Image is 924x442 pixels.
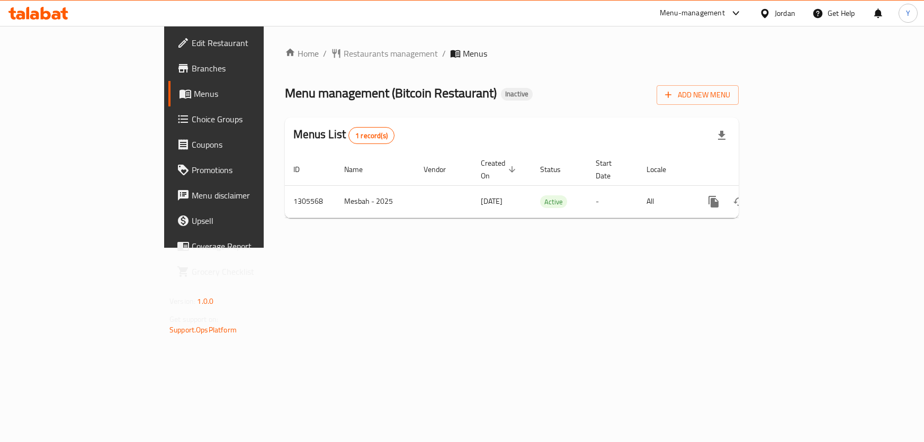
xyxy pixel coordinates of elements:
div: Active [540,195,567,208]
span: Y [906,7,910,19]
span: [DATE] [481,194,503,208]
span: Menu disclaimer [192,189,310,202]
span: 1.0.0 [197,294,213,308]
span: Promotions [192,164,310,176]
span: Choice Groups [192,113,310,125]
nav: breadcrumb [285,47,739,60]
button: more [701,189,726,214]
span: Coverage Report [192,240,310,252]
a: Coverage Report [168,233,318,259]
li: / [323,47,327,60]
span: Menu management ( Bitcoin Restaurant ) [285,81,497,105]
span: Vendor [424,163,460,176]
span: Created On [481,157,519,182]
span: Menus [463,47,487,60]
div: Jordan [775,7,795,19]
th: Actions [693,154,811,186]
a: Menus [168,81,318,106]
button: Add New Menu [657,85,739,105]
button: Change Status [726,189,752,214]
div: Inactive [501,88,533,101]
span: Inactive [501,89,533,98]
span: Coupons [192,138,310,151]
span: Version: [169,294,195,308]
div: Total records count [348,127,394,144]
span: Edit Restaurant [192,37,310,49]
h2: Menus List [293,127,394,144]
div: Menu-management [660,7,725,20]
li: / [442,47,446,60]
a: Edit Restaurant [168,30,318,56]
span: Grocery Checklist [192,265,310,278]
span: Start Date [596,157,625,182]
span: Add New Menu [665,88,730,102]
a: Upsell [168,208,318,233]
span: Restaurants management [344,47,438,60]
a: Menu disclaimer [168,183,318,208]
span: Upsell [192,214,310,227]
span: ID [293,163,313,176]
span: Name [344,163,376,176]
span: Menus [194,87,310,100]
a: Coupons [168,132,318,157]
a: Branches [168,56,318,81]
span: Status [540,163,575,176]
a: Grocery Checklist [168,259,318,284]
td: Mesbah - 2025 [336,185,415,218]
span: 1 record(s) [349,131,394,141]
span: Get support on: [169,312,218,326]
td: All [638,185,693,218]
a: Support.OpsPlatform [169,323,237,337]
table: enhanced table [285,154,811,218]
a: Restaurants management [331,47,438,60]
span: Branches [192,62,310,75]
span: Active [540,196,567,208]
a: Promotions [168,157,318,183]
a: Choice Groups [168,106,318,132]
span: Locale [647,163,680,176]
td: - [587,185,638,218]
div: Export file [709,123,734,148]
